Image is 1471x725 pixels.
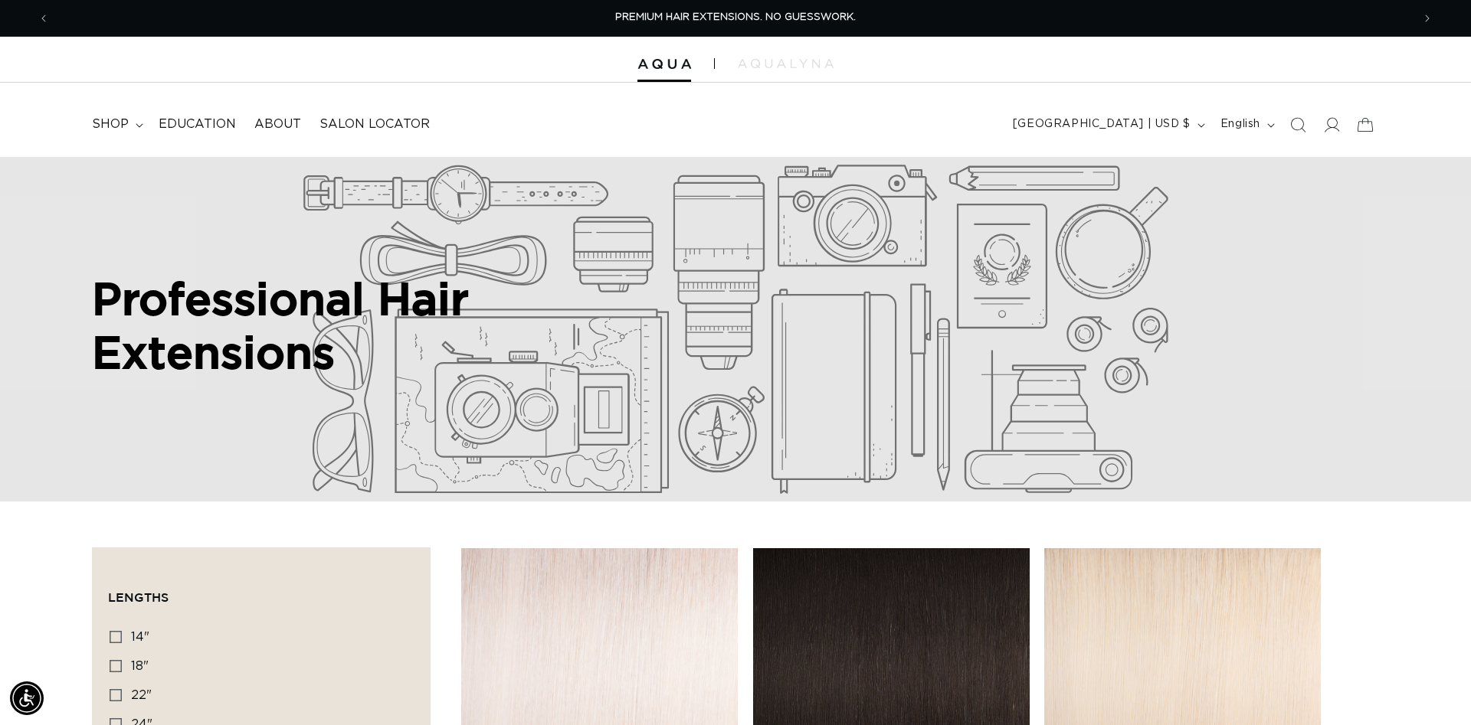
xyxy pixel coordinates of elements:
a: Salon Locator [310,107,439,142]
button: [GEOGRAPHIC_DATA] | USD $ [1004,110,1211,139]
summary: Search [1281,108,1315,142]
summary: shop [83,107,149,142]
img: Aqua Hair Extensions [637,59,691,70]
span: shop [92,116,129,132]
img: aqualyna.com [738,59,834,68]
span: Salon Locator [319,116,430,132]
span: Education [159,116,236,132]
span: PREMIUM HAIR EXTENSIONS. NO GUESSWORK. [615,12,856,22]
span: 18" [131,660,149,672]
button: Previous announcement [27,4,61,33]
h2: Professional Hair Extensions [92,272,674,378]
span: 14" [131,631,149,643]
span: Lengths [108,590,169,604]
span: 22" [131,689,152,701]
summary: Lengths (0 selected) [108,563,414,619]
button: English [1211,110,1281,139]
span: [GEOGRAPHIC_DATA] | USD $ [1013,116,1191,132]
a: About [245,107,310,142]
div: Accessibility Menu [10,681,44,715]
button: Next announcement [1410,4,1444,33]
span: English [1220,116,1260,132]
span: About [254,116,301,132]
a: Education [149,107,245,142]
